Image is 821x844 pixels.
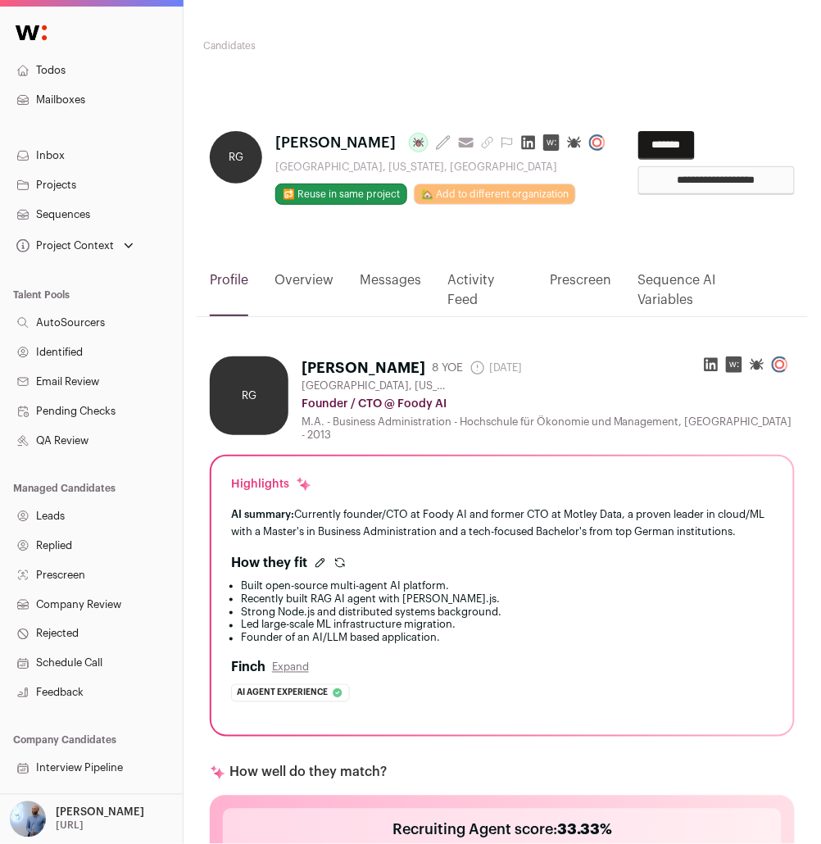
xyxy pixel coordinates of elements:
[7,16,56,49] img: Wellfound
[10,801,46,837] img: 97332-medium_jpg
[231,476,312,492] div: Highlights
[392,819,612,842] h2: Recruiting Agent score:
[241,619,773,632] li: Led large-scale ML infrastructure migration.
[241,579,773,592] li: Built open-source multi-agent AI platform.
[241,592,773,606] li: Recently built RAG AI agent with [PERSON_NAME].js.
[241,632,773,645] li: Founder of an AI/LLM based application.
[13,239,114,252] div: Project Context
[231,553,307,573] h2: How they fit
[469,360,522,376] span: [DATE]
[241,606,773,619] li: Strong Node.js and distributed systems background.
[272,661,309,674] button: Expand
[210,270,248,316] a: Profile
[210,356,288,435] div: RG
[638,270,769,316] a: Sequence AI Variables
[360,270,421,316] a: Messages
[302,396,795,412] div: Founder / CTO @ Foody AI
[231,658,265,678] h2: Finch
[275,161,612,174] div: [GEOGRAPHIC_DATA], [US_STATE], [GEOGRAPHIC_DATA]
[229,763,387,783] p: How well do they match?
[274,270,333,316] a: Overview
[210,131,262,184] div: RG
[231,509,294,520] span: AI summary:
[302,415,795,442] div: M.A. - Business Administration - Hochschule für Ökonomie und Management, [GEOGRAPHIC_DATA] - 2013
[56,806,144,819] p: [PERSON_NAME]
[13,234,137,257] button: Open dropdown
[7,801,147,837] button: Open dropdown
[275,184,407,205] button: 🔂 Reuse in same project
[551,270,612,316] a: Prescreen
[56,819,84,833] p: [URL]
[302,379,449,393] span: [GEOGRAPHIC_DATA], [US_STATE], [GEOGRAPHIC_DATA]
[237,685,328,701] span: Ai agent experience
[414,184,576,205] a: 🏡 Add to different organization
[557,823,612,837] span: 33.33%
[231,506,773,540] div: Currently founder/CTO at Foody AI and former CTO at Motley Data, a proven leader in cloud/ML with...
[203,39,402,52] h2: Candidates
[302,356,425,379] h1: [PERSON_NAME]
[432,360,463,376] div: 8 YOE
[447,270,524,316] a: Activity Feed
[275,131,396,154] span: [PERSON_NAME]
